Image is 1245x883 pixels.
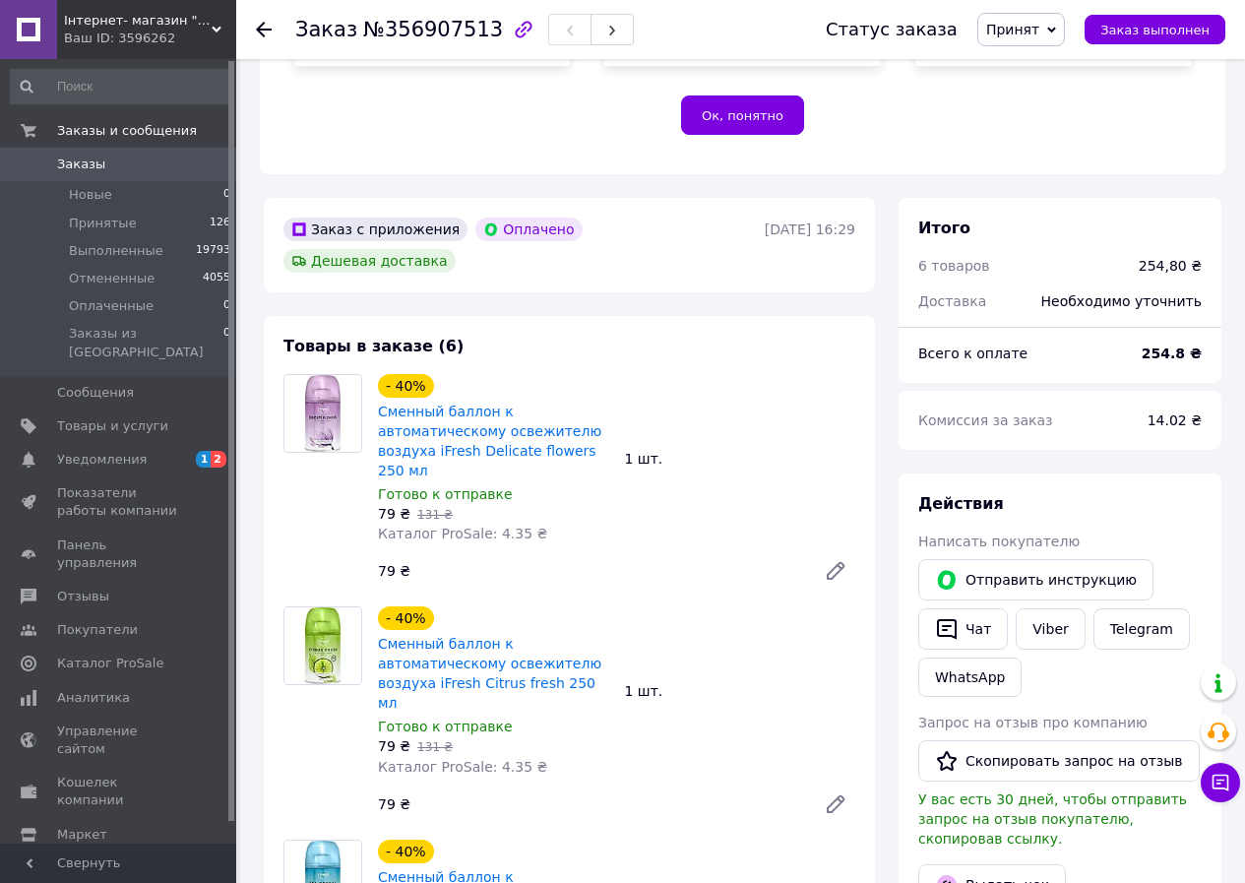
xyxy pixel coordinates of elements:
span: Действия [918,494,1004,513]
span: Комиссия за заказ [918,412,1053,428]
span: Запрос на отзыв про компанию [918,715,1148,730]
div: 79 ₴ [370,557,808,585]
span: 79 ₴ [378,506,410,522]
span: 1 [196,451,212,468]
span: Панель управления [57,536,182,572]
span: Каталог ProSale [57,655,163,672]
button: Скопировать запрос на отзыв [918,740,1200,782]
div: 1 шт. [617,445,864,473]
span: Товары в заказе (6) [283,337,464,355]
a: Редактировать [816,551,855,591]
span: Новые [69,186,112,204]
a: WhatsApp [918,658,1022,697]
span: Кошелек компании [57,774,182,809]
span: Уведомления [57,451,147,469]
span: Оплаченные [69,297,154,315]
div: Заказ с приложения [283,218,467,241]
button: Чат с покупателем [1201,763,1240,802]
span: Заказы из [GEOGRAPHIC_DATA] [69,325,223,360]
b: 254.8 ₴ [1142,346,1202,361]
span: Управление сайтом [57,723,182,758]
button: Ок, понятно [681,95,804,135]
button: Отправить инструкцию [918,559,1153,600]
span: Аналитика [57,689,130,707]
span: 0 [223,325,230,360]
span: Готово к отправке [378,719,513,734]
span: У вас есть 30 дней, чтобы отправить запрос на отзыв покупателю, скопировав ссылку. [918,791,1187,847]
span: 4055 [203,270,230,287]
span: Покупатели [57,621,138,639]
span: 0 [223,297,230,315]
span: Заказы [57,156,105,173]
span: 2 [211,451,226,468]
div: Дешевая доставка [283,249,456,273]
img: Сменный баллон к автоматическому освежителю воздуха iFresh Citrus fresh 250 мл [284,607,361,684]
span: 19793 [196,242,230,260]
div: Ваш ID: 3596262 [64,30,236,47]
time: [DATE] 16:29 [765,221,855,237]
span: Доставка [918,293,986,309]
span: Итого [918,219,970,237]
span: 126 [210,215,230,232]
span: Сообщения [57,384,134,402]
span: Інтернет- магазин " Товари в Дім" [64,12,212,30]
a: Сменный баллон к автоматическому освежителю воздуха iFresh Citrus fresh 250 мл [378,636,601,711]
span: 131 ₴ [417,740,453,754]
span: 79 ₴ [378,738,410,754]
span: Товары и услуги [57,417,168,435]
input: Поиск [10,69,232,104]
span: Каталог ProSale: 4.35 ₴ [378,759,547,775]
div: Вернуться назад [256,20,272,39]
div: 1 шт. [617,677,864,705]
div: - 40% [378,840,434,863]
button: Заказ выполнен [1085,15,1225,44]
span: 6 товаров [918,258,990,274]
span: 131 ₴ [417,508,453,522]
span: Выполненные [69,242,163,260]
span: Принятые [69,215,137,232]
img: Сменный баллон к автоматическому освежителю воздуха iFresh Delicate flowers 250 мл [284,375,361,452]
span: Заказ [295,18,357,41]
span: Написать покупателю [918,534,1080,549]
div: - 40% [378,606,434,630]
div: Необходимо уточнить [1029,280,1214,323]
a: Редактировать [816,785,855,824]
span: Заказы и сообщения [57,122,197,140]
span: 14.02 ₴ [1148,412,1202,428]
span: Всего к оплате [918,346,1027,361]
div: 79 ₴ [370,790,808,818]
div: 254,80 ₴ [1139,256,1202,276]
div: Оплачено [475,218,582,241]
a: Viber [1016,608,1085,650]
span: Каталог ProSale: 4.35 ₴ [378,526,547,541]
div: - 40% [378,374,434,398]
span: Ок, понятно [702,108,783,123]
button: Чат [918,608,1008,650]
span: Отзывы [57,588,109,605]
div: Статус заказа [826,20,958,39]
a: Сменный баллон к автоматическому освежителю воздуха iFresh Delicate flowers 250 мл [378,404,601,478]
a: Telegram [1093,608,1190,650]
span: Отмененные [69,270,155,287]
span: Принят [986,22,1039,37]
span: Заказ выполнен [1100,23,1210,37]
span: Маркет [57,826,107,844]
span: 0 [223,186,230,204]
span: Показатели работы компании [57,484,182,520]
span: Готово к отправке [378,486,513,502]
span: №356907513 [363,18,503,41]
